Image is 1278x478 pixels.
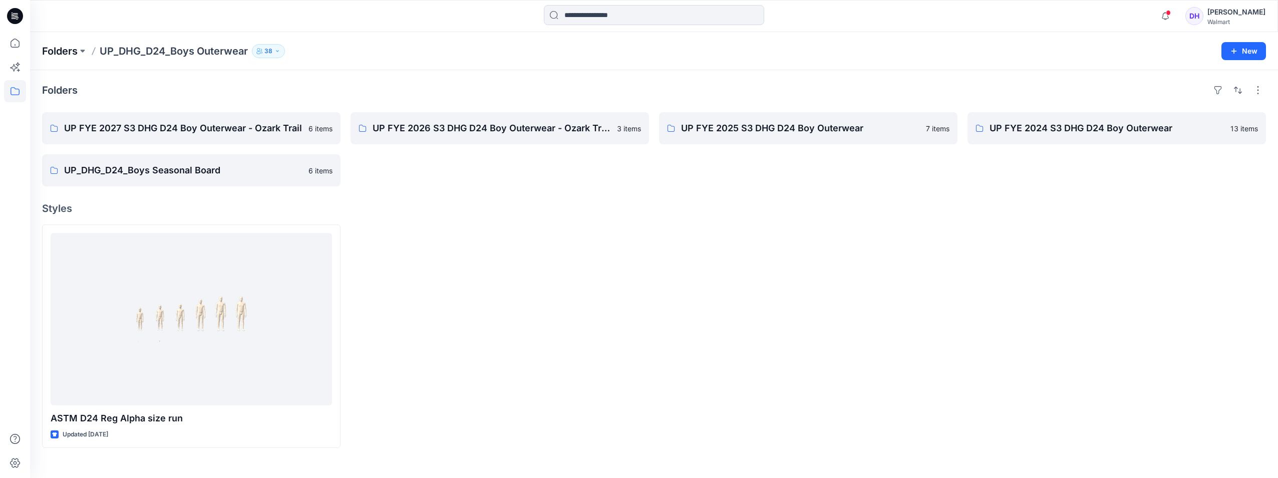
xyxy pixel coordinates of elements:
h4: Styles [42,202,1266,214]
p: Updated [DATE] [63,429,108,440]
p: 3 items [617,123,641,134]
p: UP_DHG_D24_Boys Outerwear [100,44,248,58]
p: UP FYE 2025 S3 DHG D24 Boy Outerwear [681,121,920,135]
p: UP FYE 2024 S3 DHG D24 Boy Outerwear [990,121,1224,135]
p: 13 items [1230,123,1258,134]
p: UP FYE 2027 S3 DHG D24 Boy Outerwear - Ozark Trail [64,121,302,135]
a: UP_DHG_D24_Boys Seasonal Board6 items [42,154,341,186]
a: UP FYE 2027 S3 DHG D24 Boy Outerwear - Ozark Trail6 items [42,112,341,144]
button: New [1221,42,1266,60]
h4: Folders [42,84,78,96]
p: UP FYE 2026 S3 DHG D24 Boy Outerwear - Ozark Trail [373,121,611,135]
p: 6 items [308,165,333,176]
div: Walmart [1207,18,1265,26]
a: UP FYE 2024 S3 DHG D24 Boy Outerwear13 items [968,112,1266,144]
p: ASTM D24 Reg Alpha size run [51,411,332,425]
a: UP FYE 2025 S3 DHG D24 Boy Outerwear7 items [659,112,957,144]
div: DH [1185,7,1203,25]
p: 6 items [308,123,333,134]
p: UP_DHG_D24_Boys Seasonal Board [64,163,302,177]
a: Folders [42,44,78,58]
p: 38 [264,46,272,57]
a: ASTM D24 Reg Alpha size run [51,233,332,405]
button: 38 [252,44,285,58]
a: UP FYE 2026 S3 DHG D24 Boy Outerwear - Ozark Trail3 items [351,112,649,144]
div: [PERSON_NAME] [1207,6,1265,18]
p: 7 items [926,123,949,134]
